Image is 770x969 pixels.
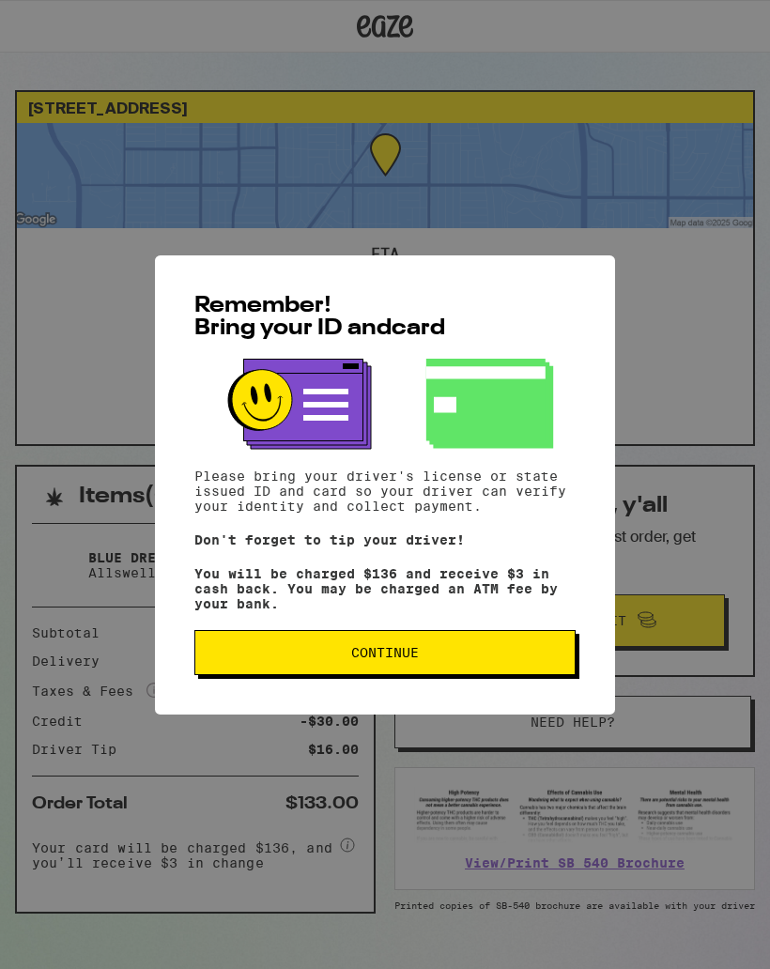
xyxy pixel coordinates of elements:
[194,566,576,611] p: You will be charged $136 and receive $3 in cash back. You may be charged an ATM fee by your bank.
[194,630,576,675] button: Continue
[194,532,576,547] p: Don't forget to tip your driver!
[351,646,419,659] span: Continue
[194,469,576,514] p: Please bring your driver's license or state issued ID and card so your driver can verify your ide...
[194,295,445,340] span: Remember! Bring your ID and card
